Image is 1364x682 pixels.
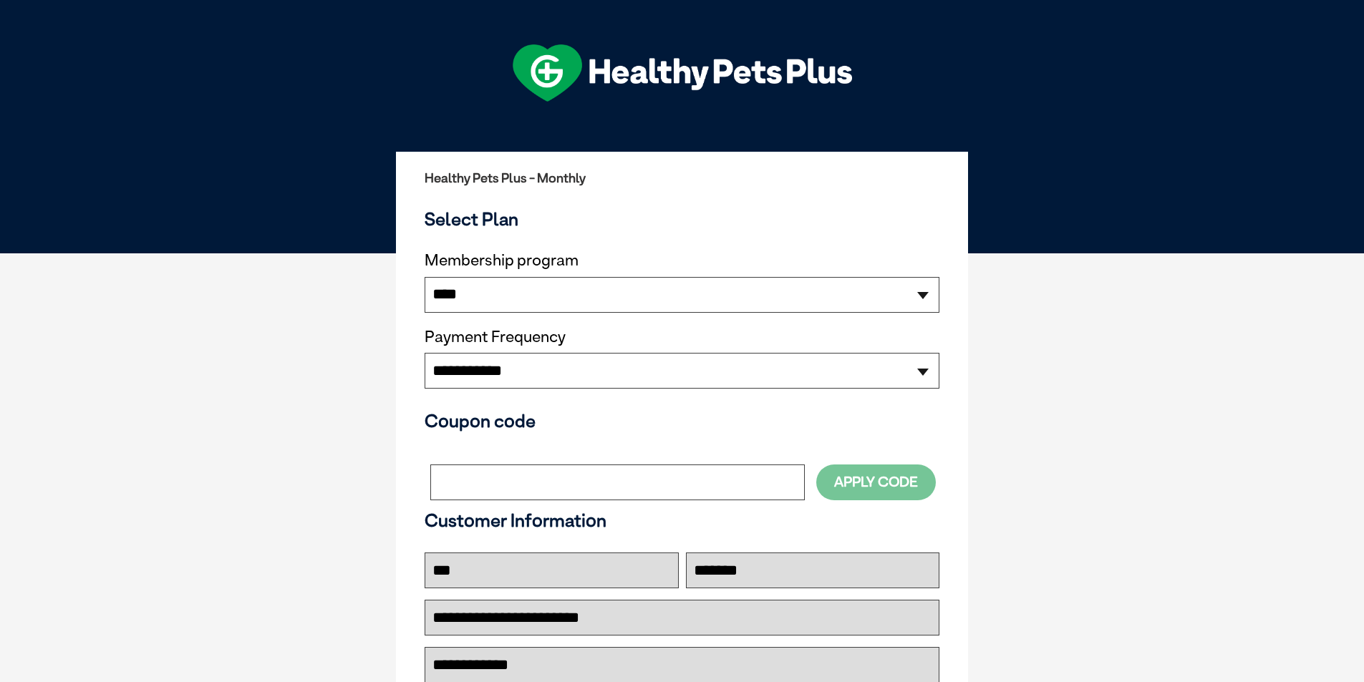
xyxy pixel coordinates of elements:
h3: Coupon code [425,410,939,432]
label: Payment Frequency [425,328,566,346]
img: hpp-logo-landscape-green-white.png [513,44,852,102]
h3: Select Plan [425,208,939,230]
button: Apply Code [816,464,936,500]
h2: Healthy Pets Plus - Monthly [425,171,939,185]
label: Membership program [425,251,939,270]
h3: Customer Information [425,510,939,531]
